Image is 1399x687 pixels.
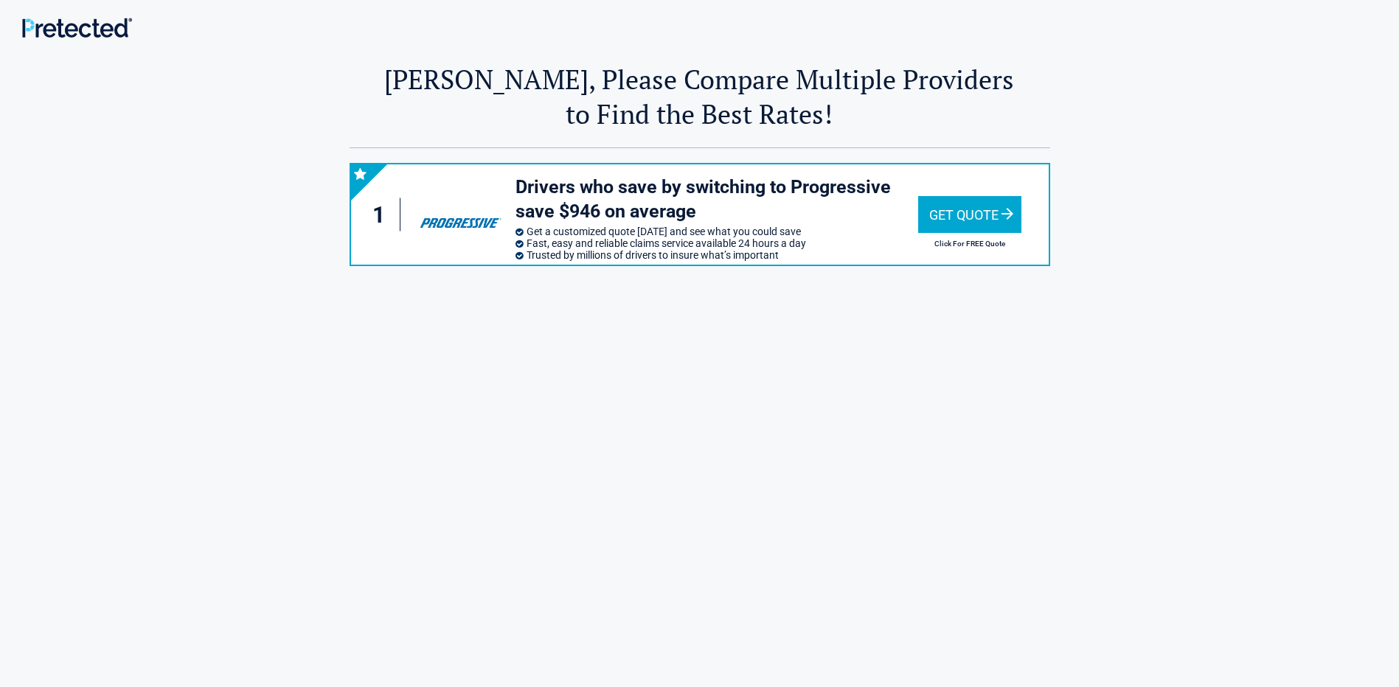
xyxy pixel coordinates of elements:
[515,237,918,249] li: Fast, easy and reliable claims service available 24 hours a day
[515,226,918,237] li: Get a customized quote [DATE] and see what you could save
[413,192,507,237] img: progressive's logo
[22,18,132,38] img: Main Logo
[515,175,918,223] h3: Drivers who save by switching to Progressive save $946 on average
[366,198,401,231] div: 1
[918,240,1021,248] h2: Click For FREE Quote
[918,196,1021,233] div: Get Quote
[350,62,1050,131] h2: [PERSON_NAME], Please Compare Multiple Providers to Find the Best Rates!
[515,249,918,261] li: Trusted by millions of drivers to insure what’s important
